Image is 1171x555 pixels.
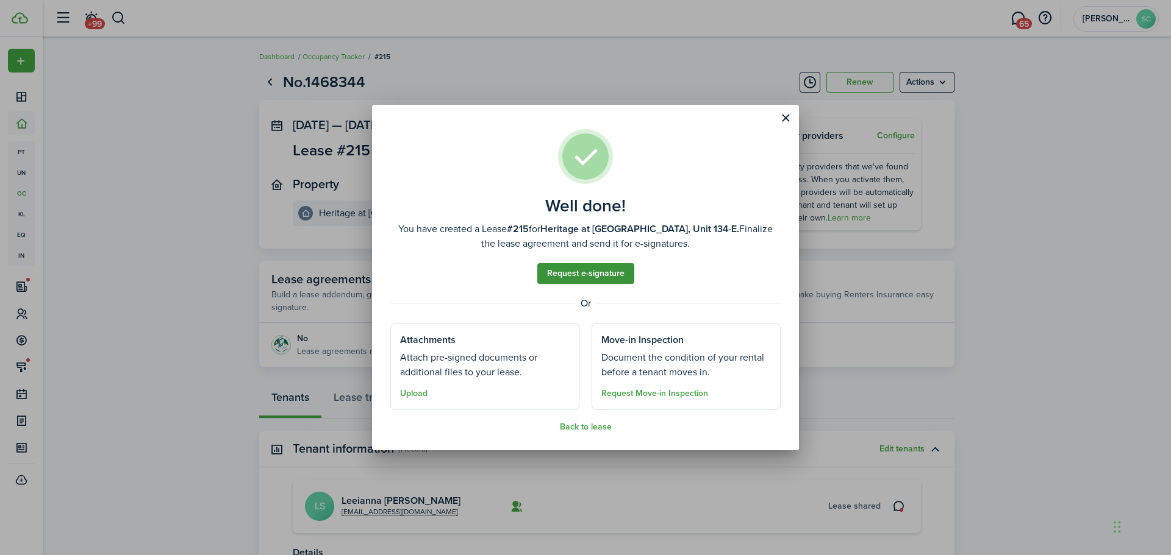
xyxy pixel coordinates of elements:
[601,333,684,347] well-done-section-title: Move-in Inspection
[601,350,771,380] well-done-section-description: Document the condition of your rental before a tenant moves in.
[1114,509,1121,545] div: Drag
[400,350,570,380] well-done-section-description: Attach pre-signed documents or additional files to your lease.
[390,296,781,311] well-done-separator: Or
[540,222,739,236] b: Heritage at [GEOGRAPHIC_DATA], Unit 134-E.
[400,389,428,398] button: Upload
[545,196,626,216] well-done-title: Well done!
[968,423,1171,555] iframe: Chat Widget
[507,222,529,236] b: #215
[400,333,456,347] well-done-section-title: Attachments
[560,422,612,432] button: Back to lease
[537,263,634,284] a: Request e-signature
[390,222,781,251] well-done-description: You have created a Lease for Finalize the lease agreement and send it for e-signatures.
[601,389,708,398] button: Request Move-in Inspection
[775,108,796,129] button: Close modal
